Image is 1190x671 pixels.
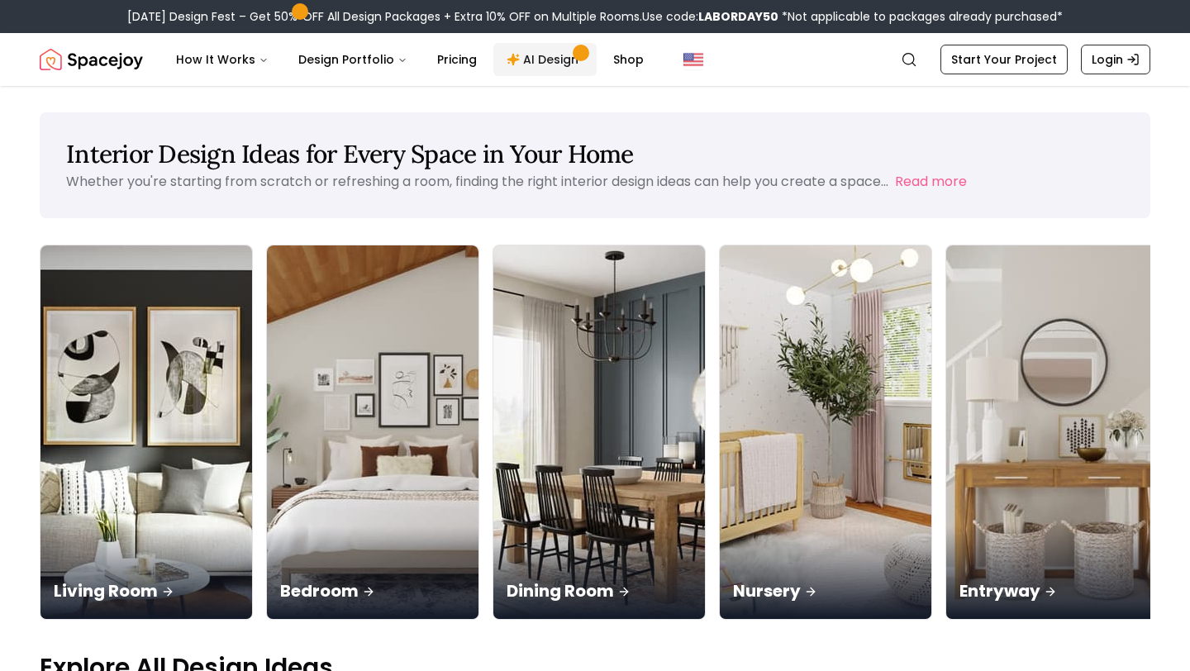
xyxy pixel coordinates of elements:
img: United States [683,50,703,69]
span: Use code: [642,8,778,25]
button: Design Portfolio [285,43,421,76]
img: Dining Room [493,245,705,619]
p: Living Room [54,579,239,602]
span: *Not applicable to packages already purchased* [778,8,1063,25]
a: Spacejoy [40,43,143,76]
a: Pricing [424,43,490,76]
img: Living Room [40,245,252,619]
img: Nursery [720,245,931,619]
a: NurseryNursery [719,245,932,620]
a: Start Your Project [940,45,1068,74]
a: Login [1081,45,1150,74]
p: Nursery [733,579,918,602]
p: Bedroom [280,579,465,602]
p: Dining Room [507,579,692,602]
h1: Interior Design Ideas for Every Space in Your Home [66,139,1124,169]
button: Read more [895,172,967,192]
a: Shop [600,43,657,76]
img: Spacejoy Logo [40,43,143,76]
a: Living RoomLiving Room [40,245,253,620]
b: LABORDAY50 [698,8,778,25]
button: How It Works [163,43,282,76]
div: [DATE] Design Fest – Get 50% OFF All Design Packages + Extra 10% OFF on Multiple Rooms. [127,8,1063,25]
p: Whether you're starting from scratch or refreshing a room, finding the right interior design idea... [66,172,888,191]
a: BedroomBedroom [266,245,479,620]
a: EntrywayEntryway [945,245,1159,620]
nav: Global [40,33,1150,86]
p: Entryway [959,579,1145,602]
nav: Main [163,43,657,76]
img: Entryway [946,245,1158,619]
img: Bedroom [267,245,478,619]
a: AI Design [493,43,597,76]
a: Dining RoomDining Room [493,245,706,620]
